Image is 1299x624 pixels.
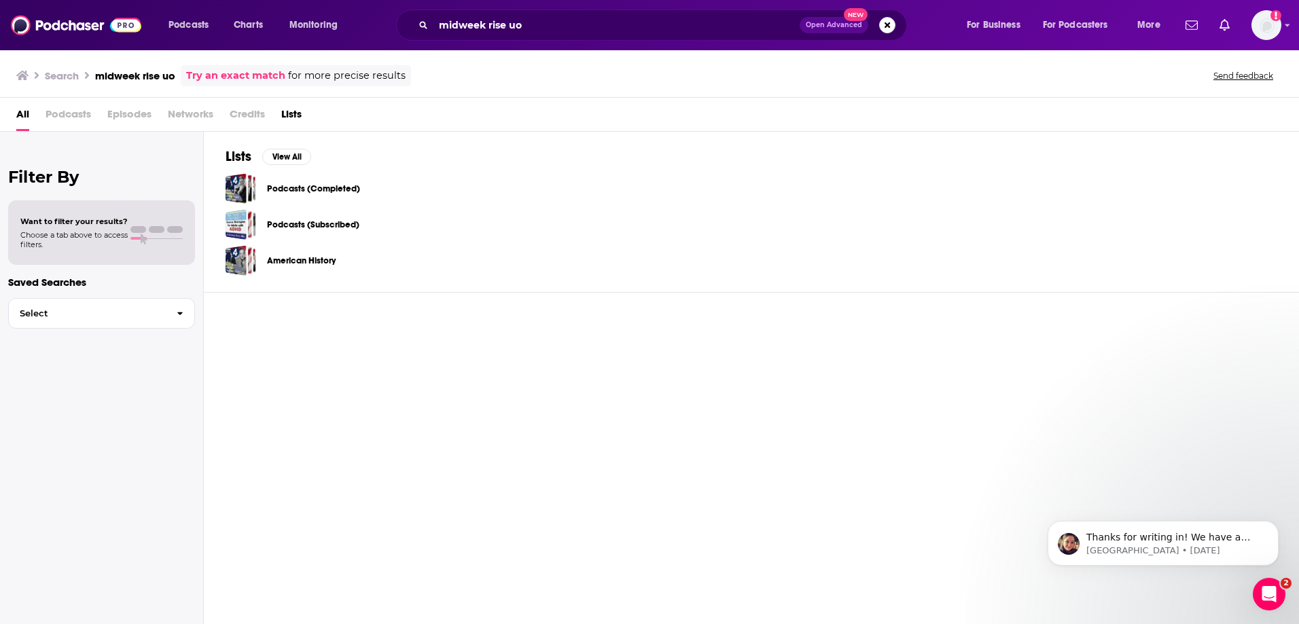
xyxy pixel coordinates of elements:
[1214,14,1235,37] a: Show notifications dropdown
[226,245,256,276] a: American History
[433,14,800,36] input: Search podcasts, credits, & more...
[8,298,195,329] button: Select
[267,217,359,232] a: Podcasts (Subscribed)
[267,253,336,268] a: American History
[957,14,1037,36] button: open menu
[59,52,234,65] p: Message from Sydney, sent 3w ago
[1180,14,1203,37] a: Show notifications dropdown
[1027,492,1299,587] iframe: Intercom notifications message
[800,17,868,33] button: Open AdvancedNew
[1251,10,1281,40] span: Logged in as rowan.sullivan
[1270,10,1281,21] svg: Add a profile image
[234,16,263,35] span: Charts
[226,173,256,204] a: Podcasts (Completed)
[226,148,311,165] a: ListsView All
[8,167,195,187] h2: Filter By
[95,69,175,82] h3: midweek rise uo
[280,14,355,36] button: open menu
[225,14,271,36] a: Charts
[1137,16,1160,35] span: More
[20,230,128,249] span: Choose a tab above to access filters.
[281,103,302,131] a: Lists
[1251,10,1281,40] button: Show profile menu
[16,103,29,131] a: All
[230,103,265,131] span: Credits
[186,68,285,84] a: Try an exact match
[45,69,79,82] h3: Search
[267,181,360,196] a: Podcasts (Completed)
[9,309,166,318] span: Select
[1281,578,1292,589] span: 2
[1253,578,1285,610] iframe: Intercom live chat
[107,103,152,131] span: Episodes
[59,39,226,117] span: Thanks for writing in! We have a video that can show you how to build and export a list: Podchase...
[262,149,311,165] button: View All
[1043,16,1108,35] span: For Podcasters
[226,148,251,165] h2: Lists
[1128,14,1177,36] button: open menu
[159,14,226,36] button: open menu
[289,16,338,35] span: Monitoring
[20,217,128,226] span: Want to filter your results?
[226,209,256,240] a: Podcasts (Subscribed)
[1251,10,1281,40] img: User Profile
[409,10,920,41] div: Search podcasts, credits, & more...
[844,8,868,21] span: New
[967,16,1020,35] span: For Business
[168,16,209,35] span: Podcasts
[168,103,213,131] span: Networks
[46,103,91,131] span: Podcasts
[806,22,862,29] span: Open Advanced
[11,12,141,38] img: Podchaser - Follow, Share and Rate Podcasts
[288,68,406,84] span: for more precise results
[8,276,195,289] p: Saved Searches
[1034,14,1128,36] button: open menu
[1209,70,1277,81] button: Send feedback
